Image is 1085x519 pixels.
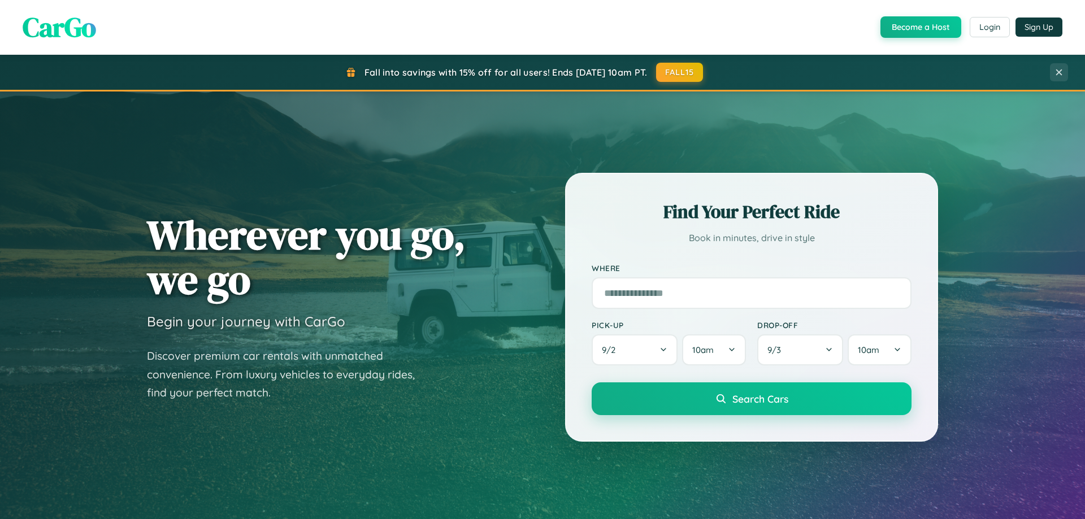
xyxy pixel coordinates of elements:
[592,263,912,273] label: Where
[767,344,787,355] span: 9 / 3
[147,313,345,330] h3: Begin your journey with CarGo
[858,344,879,355] span: 10am
[970,17,1010,37] button: Login
[880,16,961,38] button: Become a Host
[592,230,912,246] p: Book in minutes, drive in style
[757,320,912,330] label: Drop-off
[592,199,912,224] h2: Find Your Perfect Ride
[592,334,678,365] button: 9/2
[757,334,843,365] button: 9/3
[602,344,621,355] span: 9 / 2
[147,212,466,302] h1: Wherever you go, we go
[682,334,746,365] button: 10am
[656,63,704,82] button: FALL15
[364,67,648,78] span: Fall into savings with 15% off for all users! Ends [DATE] 10am PT.
[732,392,788,405] span: Search Cars
[592,382,912,415] button: Search Cars
[592,320,746,330] label: Pick-up
[1015,18,1062,37] button: Sign Up
[23,8,96,46] span: CarGo
[848,334,912,365] button: 10am
[147,347,429,402] p: Discover premium car rentals with unmatched convenience. From luxury vehicles to everyday rides, ...
[692,344,714,355] span: 10am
